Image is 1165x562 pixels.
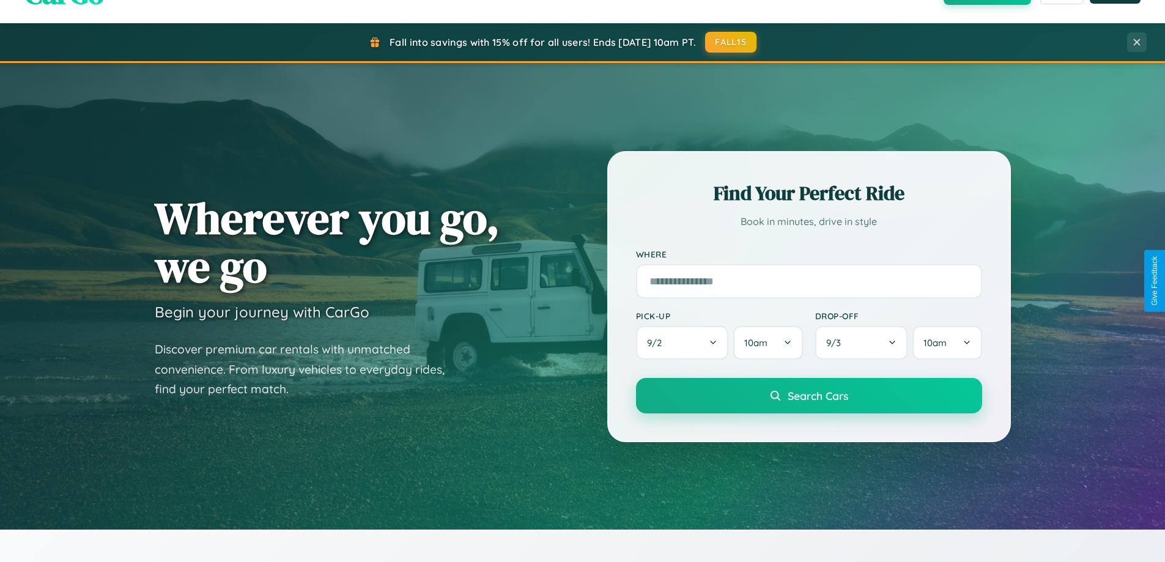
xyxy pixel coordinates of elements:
span: 10am [923,337,947,349]
button: 10am [733,326,802,360]
span: Search Cars [788,389,848,402]
button: 9/3 [815,326,908,360]
button: FALL15 [705,32,756,53]
div: Give Feedback [1150,256,1159,306]
span: 9 / 2 [647,337,668,349]
h2: Find Your Perfect Ride [636,180,982,207]
h3: Begin your journey with CarGo [155,303,369,321]
span: 9 / 3 [826,337,847,349]
label: Where [636,249,982,259]
label: Pick-up [636,311,803,321]
p: Book in minutes, drive in style [636,213,982,231]
button: Search Cars [636,378,982,413]
p: Discover premium car rentals with unmatched convenience. From luxury vehicles to everyday rides, ... [155,339,460,399]
label: Drop-off [815,311,982,321]
button: 10am [912,326,982,360]
button: 9/2 [636,326,729,360]
h1: Wherever you go, we go [155,194,500,290]
span: Fall into savings with 15% off for all users! Ends [DATE] 10am PT. [390,36,696,48]
span: 10am [744,337,767,349]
